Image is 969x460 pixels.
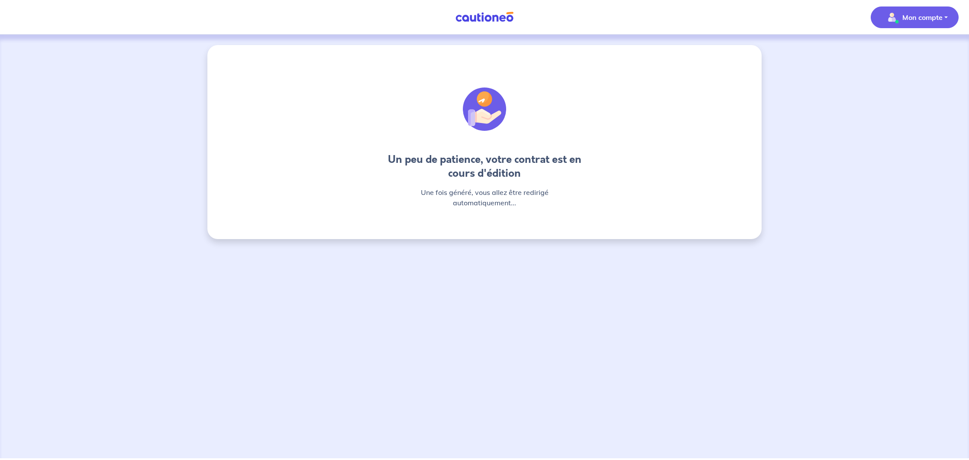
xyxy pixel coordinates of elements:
img: Cautioneo [452,12,517,23]
p: Mon compte [902,12,943,23]
button: illu_account_valid_menu.svgMon compte [871,6,959,28]
h4: Un peu de patience, votre contrat est en cours d'édition [381,152,588,180]
img: illu_account_valid_menu.svg [885,10,899,24]
img: illu_time_hand.svg [463,87,506,131]
p: Une fois généré, vous allez être redirigé automatiquement... [381,187,588,208]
